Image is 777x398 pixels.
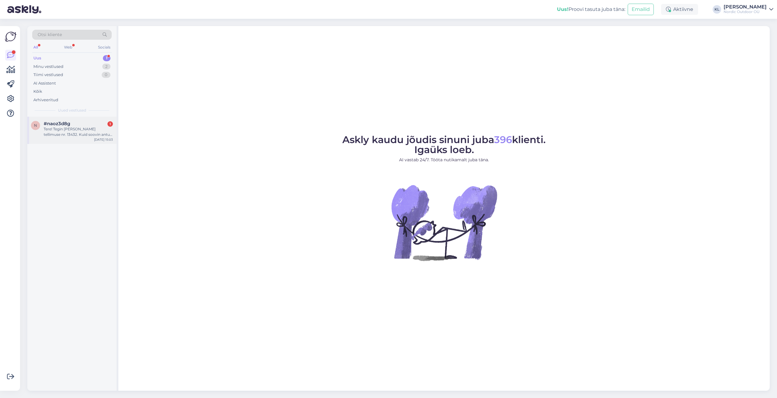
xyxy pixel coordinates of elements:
[557,6,625,13] div: Proovi tasuta juba täna:
[33,64,63,70] div: Minu vestlused
[33,97,58,103] div: Arhiveeritud
[44,126,113,137] div: Tere! Tegin [PERSON_NAME] tellimuse nr. 13432. Kuid soovin antud tellimuse palun tühistada. Saats...
[103,55,110,61] div: 1
[342,157,546,163] p: AI vastab 24/7. Tööta nutikamalt juba täna.
[713,5,721,14] div: KL
[724,5,773,14] a: [PERSON_NAME]Nordic Outdoor OÜ
[102,72,110,78] div: 0
[33,55,41,61] div: Uus
[97,43,112,51] div: Socials
[724,5,767,9] div: [PERSON_NAME]
[44,121,70,126] span: #naoz3d8g
[628,4,654,15] button: Emailid
[342,134,546,156] span: Askly kaudu jõudis sinuni juba klienti. Igaüks loeb.
[94,137,113,142] div: [DATE] 15:03
[32,43,39,51] div: All
[38,32,62,38] span: Otsi kliente
[661,4,698,15] div: Aktiivne
[724,9,767,14] div: Nordic Outdoor OÜ
[5,31,16,42] img: Askly Logo
[33,80,56,86] div: AI Assistent
[33,72,63,78] div: Tiimi vestlused
[58,108,86,113] span: Uued vestlused
[33,89,42,95] div: Kõik
[389,168,499,277] img: No Chat active
[107,121,113,127] div: 1
[557,6,568,12] b: Uus!
[494,134,512,145] span: 396
[63,43,73,51] div: Web
[34,123,37,128] span: n
[102,64,110,70] div: 2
